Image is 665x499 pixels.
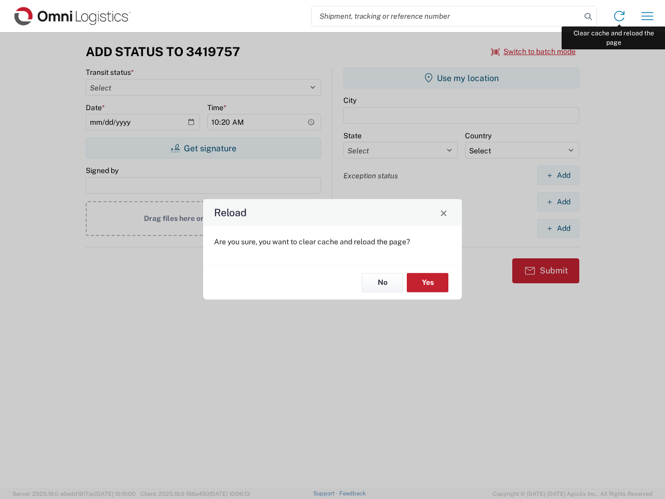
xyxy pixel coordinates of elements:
input: Shipment, tracking or reference number [312,6,581,26]
button: Yes [407,273,448,292]
h4: Reload [214,205,247,220]
p: Are you sure, you want to clear cache and reload the page? [214,237,451,246]
button: Close [436,205,451,220]
button: No [362,273,403,292]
